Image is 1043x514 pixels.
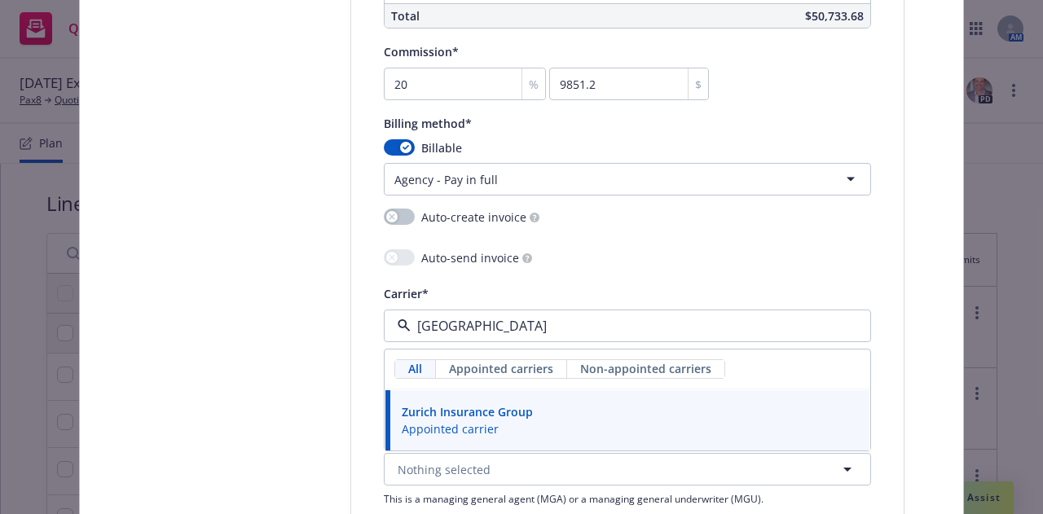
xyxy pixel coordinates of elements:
[449,360,553,377] span: Appointed carriers
[384,492,871,506] span: This is a managing general agent (MGA) or a managing general underwriter (MGU).
[529,76,539,93] span: %
[384,286,429,301] span: Carrier*
[421,249,519,266] span: Auto-send invoice
[384,453,871,485] button: Nothing selected
[411,316,838,336] input: Select a carrier
[391,8,420,24] span: Total
[384,44,459,59] span: Commission*
[402,404,533,420] strong: Zurich Insurance Group
[384,116,472,131] span: Billing method*
[580,360,711,377] span: Non-appointed carriers
[805,8,864,24] span: $50,733.68
[398,461,491,478] span: Nothing selected
[384,139,871,156] div: Billable
[408,360,422,377] span: All
[695,76,702,93] span: $
[402,420,533,437] span: Appointed carrier
[421,209,526,226] span: Auto-create invoice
